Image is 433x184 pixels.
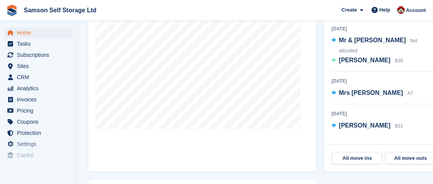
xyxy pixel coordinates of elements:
span: Help [380,6,390,14]
a: menu [4,94,73,105]
span: Pricing [17,105,63,116]
a: menu [4,139,73,149]
span: Protection [17,128,63,138]
span: Tasks [17,38,63,49]
a: menu [4,150,73,161]
a: menu [4,128,73,138]
span: Create [342,6,357,14]
a: [PERSON_NAME] B31 [332,121,403,131]
span: Analytics [17,83,63,94]
a: Mrs [PERSON_NAME] A7 [332,89,413,99]
a: menu [4,50,73,60]
span: Settings [17,139,63,149]
a: menu [4,105,73,116]
span: Mr & [PERSON_NAME] [339,37,406,44]
span: Capital [17,150,63,161]
span: Coupons [17,116,63,127]
span: Home [17,27,63,38]
span: Mrs [PERSON_NAME] [339,90,403,96]
a: menu [4,61,73,71]
a: menu [4,27,73,38]
span: A7 [408,91,413,96]
img: stora-icon-8386f47178a22dfd0bd8f6a31ec36ba5ce8667c1dd55bd0f319d3a0aa187defe.svg [6,5,18,16]
a: menu [4,38,73,49]
span: [PERSON_NAME] [339,123,390,129]
span: Invoices [17,94,63,105]
span: B35 [395,58,403,64]
span: Sites [17,61,63,71]
img: Ian [397,6,405,14]
span: Subscriptions [17,50,63,60]
span: B31 [395,124,403,129]
a: menu [4,116,73,127]
a: menu [4,83,73,94]
span: [PERSON_NAME] [339,57,390,64]
span: Not allocated [339,38,417,54]
a: All move ins [332,153,382,165]
a: [PERSON_NAME] B35 [332,56,403,66]
a: Samson Self Storage Ltd [21,4,99,17]
span: CRM [17,72,63,83]
span: Account [406,7,426,14]
a: menu [4,72,73,83]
